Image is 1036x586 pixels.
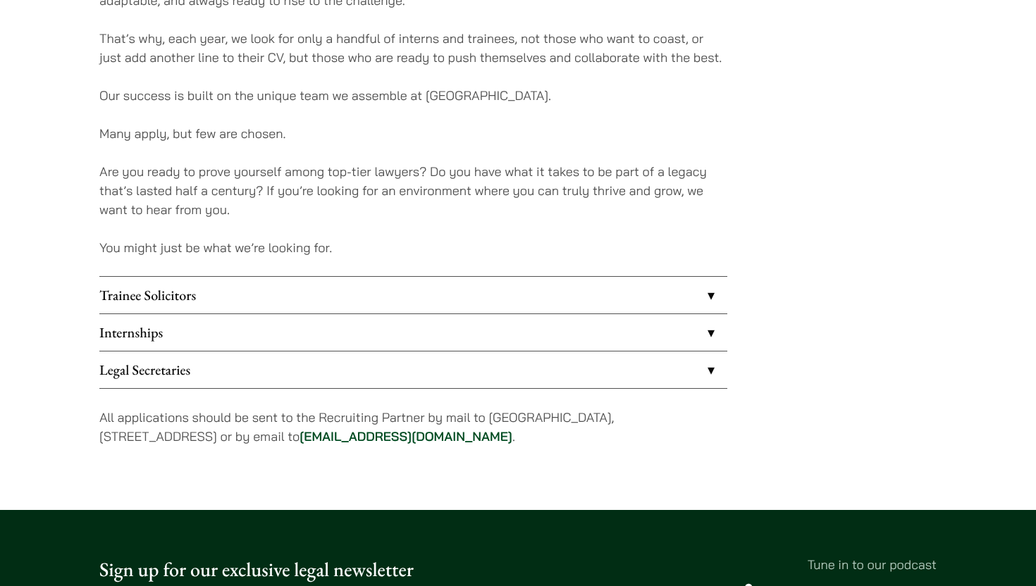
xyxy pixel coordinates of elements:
[99,86,727,105] p: Our success is built on the unique team we assemble at [GEOGRAPHIC_DATA].
[99,314,727,351] a: Internships
[99,238,727,257] p: You might just be what we’re looking for.
[99,408,727,446] p: All applications should be sent to the Recruiting Partner by mail to [GEOGRAPHIC_DATA], [STREET_A...
[99,162,727,219] p: Are you ready to prove yourself among top-tier lawyers? Do you have what it takes to be part of a...
[99,555,507,585] p: Sign up for our exclusive legal newsletter
[99,124,727,143] p: Many apply, but few are chosen.
[99,351,727,388] a: Legal Secretaries
[99,29,727,67] p: That’s why, each year, we look for only a handful of interns and trainees, not those who want to ...
[300,428,512,444] a: [EMAIL_ADDRESS][DOMAIN_NAME]
[529,555,937,574] p: Tune in to our podcast
[99,277,727,313] a: Trainee Solicitors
